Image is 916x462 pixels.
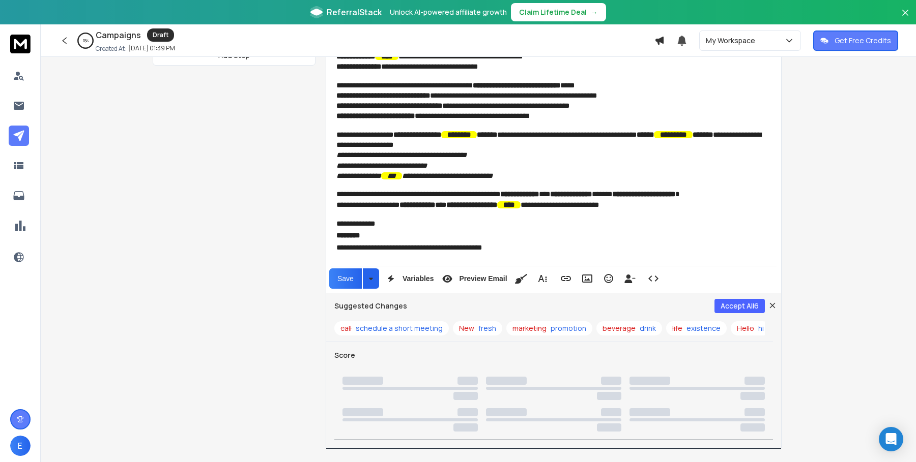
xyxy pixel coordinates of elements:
[511,3,606,21] button: Claim Lifetime Deal→
[96,45,126,53] p: Created At:
[459,323,474,333] span: New
[96,29,141,41] h1: Campaigns
[334,350,773,360] h3: Score
[512,323,547,333] span: marketing
[400,274,436,283] span: Variables
[511,268,531,289] button: Clean HTML
[147,28,174,42] div: Draft
[835,36,891,46] p: Get Free Credits
[758,323,764,333] span: hi
[329,268,362,289] button: Save
[599,268,618,289] button: Emoticons
[706,36,759,46] p: My Workspace
[381,268,436,289] button: Variables
[578,268,597,289] button: Insert Image (⌘P)
[356,323,443,333] span: schedule a short meeting
[438,268,509,289] button: Preview Email
[551,323,586,333] span: promotion
[340,323,352,333] span: call
[390,7,507,17] p: Unlock AI-powered affiliate growth
[83,38,89,44] p: 0 %
[714,299,765,313] button: Accept All6
[686,323,721,333] span: existence
[737,323,754,333] span: Hello
[334,301,407,311] h3: Suggested Changes
[899,6,912,30] button: Close banner
[10,436,31,456] button: E
[327,6,382,18] span: ReferralStack
[879,427,903,451] div: Open Intercom Messenger
[478,323,496,333] span: fresh
[457,274,509,283] span: Preview Email
[128,44,175,52] p: [DATE] 01:39 PM
[556,268,576,289] button: Insert Link (⌘K)
[813,30,898,51] button: Get Free Credits
[591,7,598,17] span: →
[672,323,682,333] span: life
[533,268,552,289] button: More Text
[640,323,656,333] span: drink
[603,323,636,333] span: beverage
[644,268,663,289] button: Code View
[620,268,640,289] button: Insert Unsubscribe Link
